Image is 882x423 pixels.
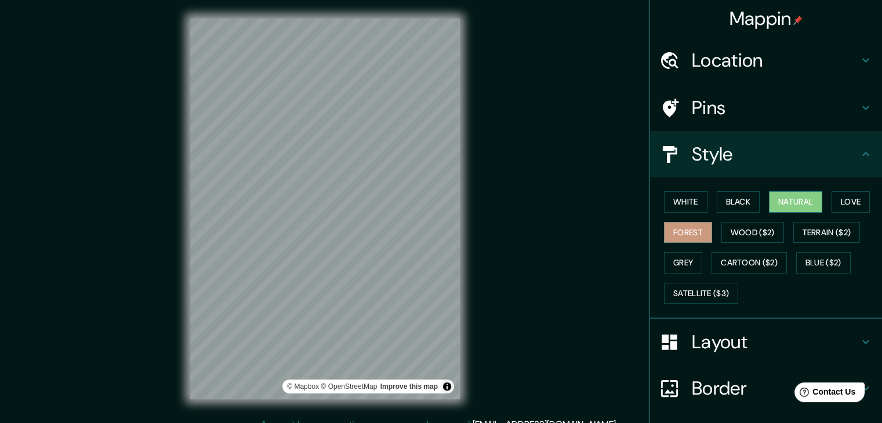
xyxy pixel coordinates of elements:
[692,330,859,353] h4: Layout
[779,378,869,410] iframe: Help widget launcher
[692,96,859,119] h4: Pins
[664,252,702,274] button: Grey
[717,191,760,213] button: Black
[321,382,377,391] a: OpenStreetMap
[650,131,882,177] div: Style
[793,222,861,243] button: Terrain ($2)
[664,222,712,243] button: Forest
[440,380,454,393] button: Toggle attribution
[721,222,784,243] button: Wood ($2)
[729,7,803,30] h4: Mappin
[769,191,822,213] button: Natural
[692,143,859,166] h4: Style
[380,382,438,391] a: Map feedback
[287,382,319,391] a: Mapbox
[832,191,870,213] button: Love
[664,283,738,304] button: Satellite ($3)
[692,377,859,400] h4: Border
[692,49,859,72] h4: Location
[190,19,460,399] canvas: Map
[712,252,787,274] button: Cartoon ($2)
[650,85,882,131] div: Pins
[650,365,882,411] div: Border
[796,252,851,274] button: Blue ($2)
[650,319,882,365] div: Layout
[664,191,707,213] button: White
[650,37,882,83] div: Location
[793,16,803,25] img: pin-icon.png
